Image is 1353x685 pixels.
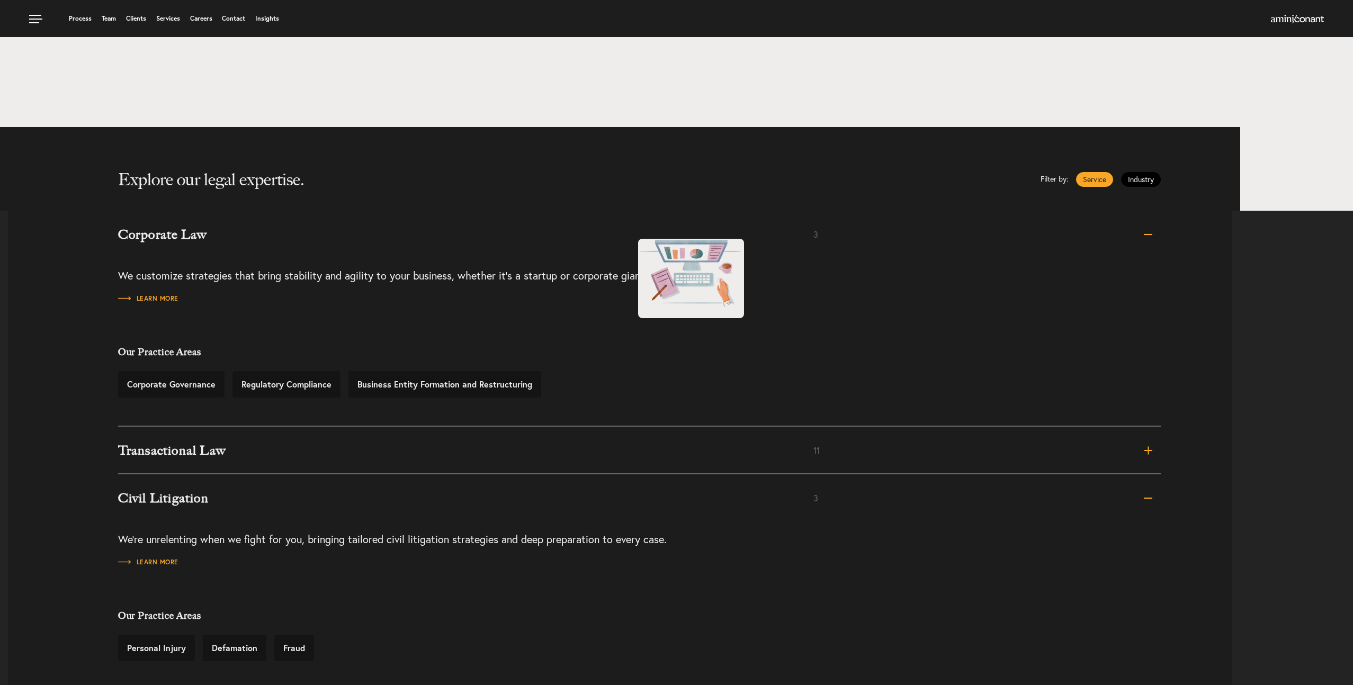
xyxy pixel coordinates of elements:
[118,492,813,504] h3: Civil Litigation
[118,557,178,567] a: Learn more about Civil Litigation
[118,295,178,302] span: Learn more
[118,635,195,661] a: Explore Personal Injury
[102,15,116,22] a: Team
[232,371,341,398] a: Explore Regulatory Compliance
[118,371,225,398] a: Explore Corporate Governance
[118,228,813,241] h3: Corporate Law
[118,427,1161,474] a: Transactional Law11
[156,15,180,22] a: Services
[203,635,266,661] a: Explore Defamation
[222,15,245,22] a: Contact
[1076,172,1113,187] a: Service
[118,522,1005,557] p: We’re unrelenting when we fight for you, bringing tailored civil litigation strategies and deep p...
[118,293,178,304] a: Learn more about Corporate Law
[126,15,146,22] a: Clients
[813,230,987,239] span: 3
[348,371,541,398] a: Explore Business Entity Formation and Restructuring
[69,15,92,22] a: Process
[118,559,178,565] span: Learn more
[118,346,1005,358] h4: Our Practice Areas
[118,474,1161,522] a: Civil Litigation3
[118,258,1005,293] p: We customize strategies that bring stability and agility to your business, whether it’s a startup...
[118,444,813,457] h3: Transactional Law
[813,494,987,502] span: 3
[190,15,212,22] a: Careers
[1271,15,1324,23] img: Amini & Conant
[118,211,1161,258] a: Corporate Law3
[1041,172,1068,187] span: Filter by:
[118,610,1005,621] h4: Our Practice Areas
[118,169,304,190] h2: Explore our legal expertise.
[813,446,987,455] span: 11
[1271,15,1324,24] a: Home
[1121,172,1161,187] a: Industry
[274,635,314,661] a: Explore Fraud
[255,15,279,22] a: Insights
